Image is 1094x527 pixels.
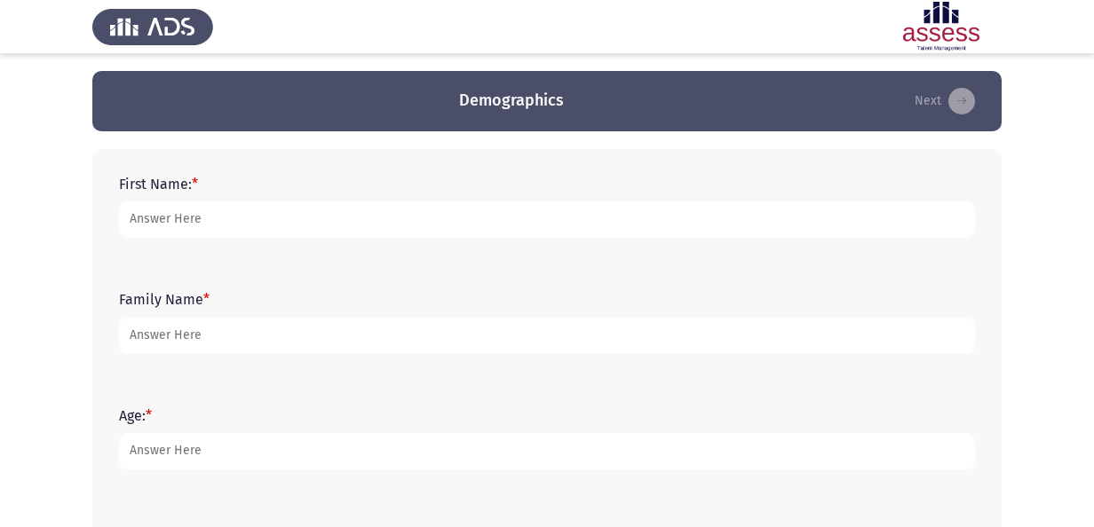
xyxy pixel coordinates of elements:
input: add answer text [119,201,975,238]
input: add answer text [119,318,975,354]
img: Assess Talent Management logo [92,2,213,51]
img: Assessment logo of ASSESS English Language Assessment (3 Module) (Ad - IB) [881,2,1002,51]
label: Family Name [119,291,210,308]
label: First Name: [119,176,198,193]
label: Age: [119,407,152,424]
button: load next page [909,87,980,115]
h3: Demographics [459,90,564,112]
input: add answer text [119,433,975,469]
